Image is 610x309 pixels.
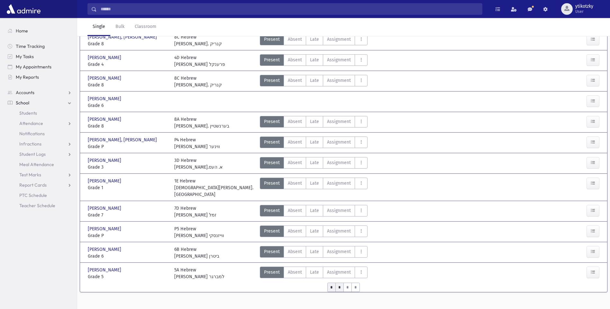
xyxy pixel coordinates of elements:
div: AttTypes [260,116,368,129]
span: ytikotzky [575,4,593,9]
span: Absent [288,36,302,43]
span: Absent [288,139,302,146]
a: Students [3,108,77,118]
a: Attendance [3,118,77,128]
div: P5 Hebrew [PERSON_NAME] ווייזנסקי [174,225,224,239]
a: Test Marks [3,170,77,180]
span: [PERSON_NAME], [PERSON_NAME] [88,137,158,143]
a: Notifications [3,128,77,139]
span: Present [264,269,280,276]
span: User [575,9,593,14]
span: Assignment [327,118,351,125]
span: Present [264,248,280,255]
div: 8C Hebrew [PERSON_NAME]. קנריק [174,34,222,47]
span: Absent [288,269,302,276]
div: AttTypes [260,225,368,239]
a: Single [87,18,110,36]
span: Present [264,139,280,146]
span: Grade P [88,143,168,150]
span: Absent [288,57,302,63]
span: Absent [288,180,302,187]
span: Absent [288,77,302,84]
div: 3D Hebrew [PERSON_NAME].א. העס [174,157,223,171]
span: Students [19,110,37,116]
span: Grade 7 [88,212,168,218]
div: 7D Hebrew [PERSON_NAME] זמל [174,205,216,218]
a: My Reports [3,72,77,82]
span: Grade 5 [88,273,168,280]
span: Present [264,180,280,187]
div: 6B Hebrew [PERSON_NAME] ביטרן [174,246,219,260]
a: Report Cards [3,180,77,190]
span: Present [264,77,280,84]
span: Late [310,228,319,234]
span: Assignment [327,180,351,187]
span: Assignment [327,228,351,234]
div: AttTypes [260,267,368,280]
span: Assignment [327,36,351,43]
span: Late [310,57,319,63]
span: Late [310,139,319,146]
span: [PERSON_NAME] [88,205,123,212]
span: Present [264,207,280,214]
span: Assignment [327,248,351,255]
span: Grade 6 [88,102,168,109]
span: Notifications [19,131,45,137]
div: AttTypes [260,75,368,88]
span: Infractions [19,141,41,147]
span: Present [264,118,280,125]
a: Bulk [110,18,130,36]
span: Grade 6 [88,253,168,260]
a: My Appointments [3,62,77,72]
span: Grade P [88,232,168,239]
span: Grade 8 [88,40,168,47]
span: Attendance [19,120,43,126]
span: Late [310,269,319,276]
div: AttTypes [260,246,368,260]
span: Test Marks [19,172,41,178]
span: Grade 8 [88,123,168,129]
img: AdmirePro [5,3,42,15]
div: 5A Hebrew [PERSON_NAME] למברגר [174,267,224,280]
span: Absent [288,207,302,214]
a: Time Tracking [3,41,77,51]
div: P4 Hebrew [PERSON_NAME] ווינער [174,137,220,150]
span: Absent [288,248,302,255]
div: 1E Hebrew [DEMOGRAPHIC_DATA][PERSON_NAME]. [GEOGRAPHIC_DATA] [174,178,254,198]
a: Accounts [3,87,77,98]
span: My Tasks [16,54,34,59]
div: AttTypes [260,157,368,171]
a: Student Logs [3,149,77,159]
div: AttTypes [260,205,368,218]
a: School [3,98,77,108]
span: Late [310,77,319,84]
span: PTC Schedule [19,192,47,198]
span: Assignment [327,269,351,276]
span: Present [264,159,280,166]
span: [PERSON_NAME] [88,267,123,273]
span: Present [264,228,280,234]
span: Assignment [327,57,351,63]
span: Grade 4 [88,61,168,68]
span: School [16,100,29,106]
span: My Appointments [16,64,51,70]
span: Grade 8 [88,82,168,88]
span: Absent [288,159,302,166]
input: Search [97,3,482,15]
span: [PERSON_NAME] [88,116,123,123]
span: Teacher Schedule [19,203,55,208]
span: Late [310,36,319,43]
a: Infractions [3,139,77,149]
span: Late [310,207,319,214]
span: [PERSON_NAME] [88,75,123,82]
span: [PERSON_NAME] [88,157,123,164]
span: Assignment [327,139,351,146]
a: Classroom [130,18,161,36]
span: Late [310,159,319,166]
span: Meal Attendance [19,162,54,167]
span: [PERSON_NAME] [88,54,123,61]
span: Late [310,118,319,125]
span: Report Cards [19,182,47,188]
span: [PERSON_NAME] [88,246,123,253]
span: Grade 3 [88,164,168,171]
